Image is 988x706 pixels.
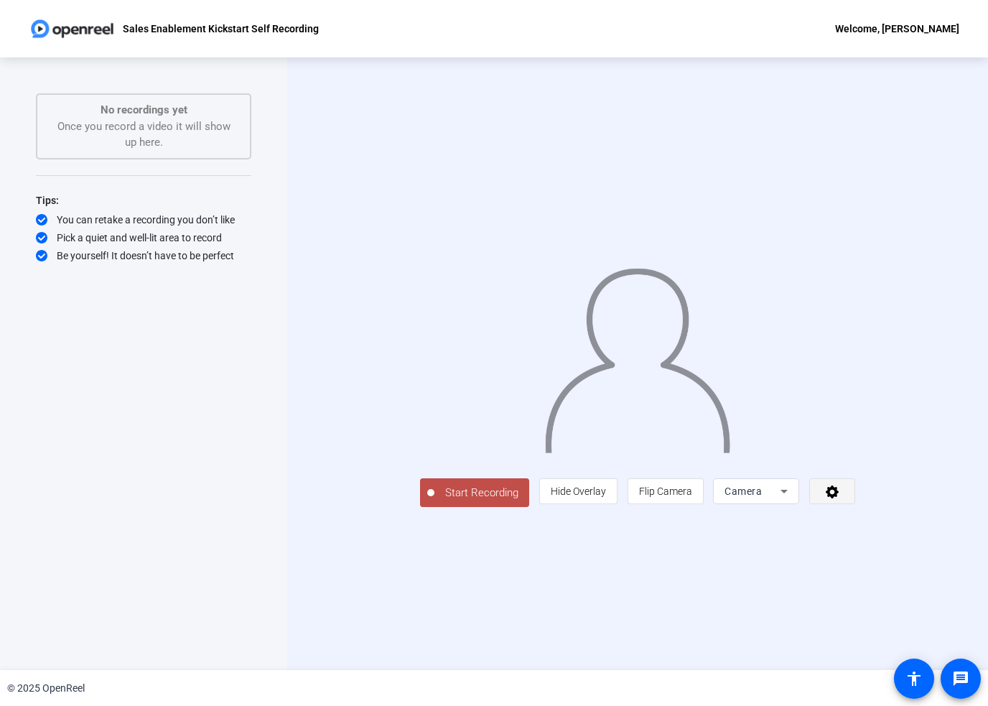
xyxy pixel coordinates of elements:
img: OpenReel logo [29,14,116,43]
span: Camera [724,486,762,497]
div: Pick a quiet and well-lit area to record [36,231,251,245]
span: Start Recording [434,485,529,501]
div: Be yourself! It doesn’t have to be perfect [36,249,251,263]
div: Tips: [36,192,251,209]
div: © 2025 OpenReel [7,681,85,696]
button: Hide Overlay [539,478,617,504]
mat-icon: accessibility [905,670,923,687]
span: Hide Overlay [551,486,606,497]
img: overlay [544,257,732,453]
span: Flip Camera [639,486,692,497]
button: Flip Camera [628,478,704,504]
div: Welcome, [PERSON_NAME] [835,20,959,37]
div: Once you record a video it will show up here. [52,102,236,151]
p: Sales Enablement Kickstart Self Recording [123,20,319,37]
div: You can retake a recording you don’t like [36,213,251,227]
p: No recordings yet [52,102,236,119]
mat-icon: message [952,670,969,687]
button: Start Recording [420,478,529,507]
